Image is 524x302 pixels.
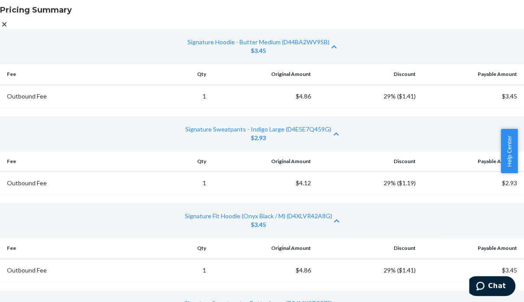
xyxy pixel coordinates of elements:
a: Signature Hoodie - Butter Medium (D44BA2WV9SB) [187,38,329,46]
th: Qty [157,238,210,259]
th: Payable Amount [419,238,524,259]
th: Original Amount [210,238,314,259]
div: $3.45 [187,46,329,55]
a: Signature Fit Hoodie (Onyx Black / M) (D4XLVR42A8G) [184,212,332,220]
th: Payable Amount [419,64,524,85]
a: Signature Sweatpants - Indigo Large (D4E5E7Q459G) [185,125,331,133]
td: 29% ( $1.41 ) [314,259,419,282]
span: Chat [19,6,37,14]
td: 1 [157,259,210,282]
td: $2.93 [419,172,524,195]
td: $4.12 [210,172,314,195]
td: 1 [157,85,210,108]
td: $3.45 [419,259,524,282]
td: 29% ( $1.19 ) [314,172,419,195]
div: $3.45 [184,220,332,229]
th: Discount [314,64,419,85]
td: $4.86 [210,259,314,282]
th: Qty [157,151,210,172]
td: $3.45 [419,85,524,108]
th: Discount [314,238,419,259]
th: Qty [157,64,210,85]
td: 29% ( $1.41 ) [314,85,419,108]
th: Payable Amount [419,151,524,172]
td: 1 [157,172,210,195]
div: $2.93 [185,134,331,142]
th: Original Amount [210,151,314,172]
th: Original Amount [210,64,314,85]
th: Discount [314,151,419,172]
td: $4.86 [210,85,314,108]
